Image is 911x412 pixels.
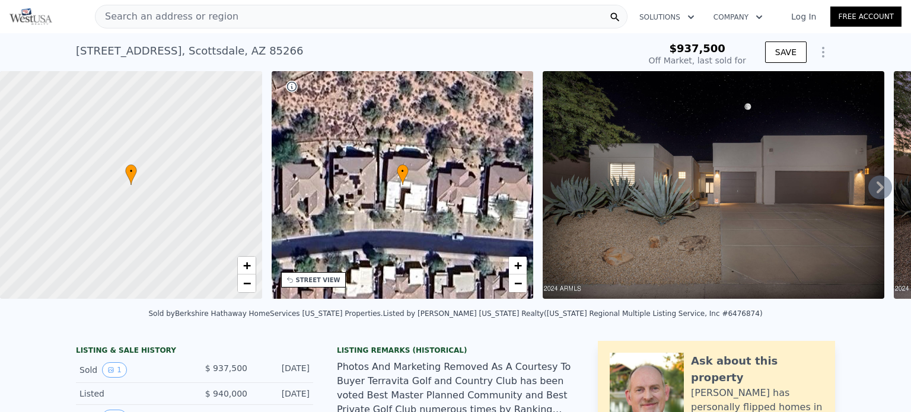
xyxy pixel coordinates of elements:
[148,309,383,318] div: Sold by Berkshire Hathaway HomeServices [US_STATE] Properties .
[383,309,763,318] div: Listed by [PERSON_NAME] [US_STATE] Realty ([US_STATE] Regional Multiple Listing Service, Inc #647...
[205,389,247,398] span: $ 940,000
[257,388,310,400] div: [DATE]
[79,388,185,400] div: Listed
[95,9,238,24] span: Search an address or region
[76,43,303,59] div: [STREET_ADDRESS] , Scottsdale , AZ 85266
[296,276,340,285] div: STREET VIEW
[397,164,409,185] div: •
[691,353,823,386] div: Ask about this property
[777,11,830,23] a: Log In
[337,346,574,355] div: Listing Remarks (Historical)
[509,257,527,274] a: Zoom in
[9,8,52,25] img: Pellego
[765,41,807,63] button: SAVE
[811,40,835,64] button: Show Options
[669,42,725,55] span: $937,500
[125,164,137,185] div: •
[830,7,902,27] a: Free Account
[243,258,250,273] span: +
[79,362,185,378] div: Sold
[257,362,310,378] div: [DATE]
[102,362,127,378] button: View historical data
[514,258,522,273] span: +
[509,274,527,292] a: Zoom out
[125,166,137,177] span: •
[397,166,409,177] span: •
[704,7,772,28] button: Company
[238,274,256,292] a: Zoom out
[649,55,746,66] div: Off Market, last sold for
[630,7,704,28] button: Solutions
[514,276,522,290] span: −
[543,71,884,299] img: Sale: 144994002 Parcel: 10168990
[76,346,313,357] div: LISTING & SALE HISTORY
[205,363,247,373] span: $ 937,500
[238,257,256,274] a: Zoom in
[243,276,250,290] span: −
